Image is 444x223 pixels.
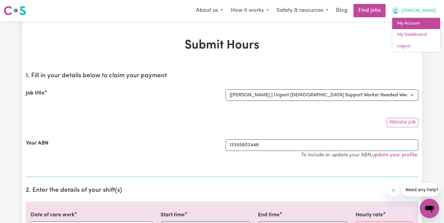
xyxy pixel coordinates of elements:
a: update your profile [372,152,417,158]
label: End time [258,211,280,219]
h2: 1. Fill in your details below to claim your payment [26,72,418,80]
a: Find jobs [353,4,386,17]
button: Safety & resources [273,4,332,17]
img: Careseekers logo [4,5,26,16]
a: My Account [392,18,440,29]
label: Hourly rate [356,211,383,219]
a: Logout [392,41,440,52]
label: Start time [161,211,185,219]
div: My Account [392,18,440,52]
label: Your ABN [26,139,48,147]
small: To include or update your ABN, . [301,152,418,158]
h1: Submit Hours [26,38,418,53]
label: Job title [26,89,45,97]
button: Preview Job [387,118,418,127]
label: Date of care work [31,211,75,219]
button: How it works [227,4,273,17]
a: My Dashboard [392,29,440,41]
h2: 2. Enter the details of your shift(s) [26,187,418,194]
button: About us [192,4,227,17]
button: My Account [388,4,440,17]
a: Blog [332,4,351,17]
iframe: Close message [387,184,399,196]
iframe: Button to launch messaging window [420,199,439,218]
iframe: Message from company [402,183,439,196]
span: [PERSON_NAME] [402,8,436,14]
a: Careseekers logo [4,4,26,18]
